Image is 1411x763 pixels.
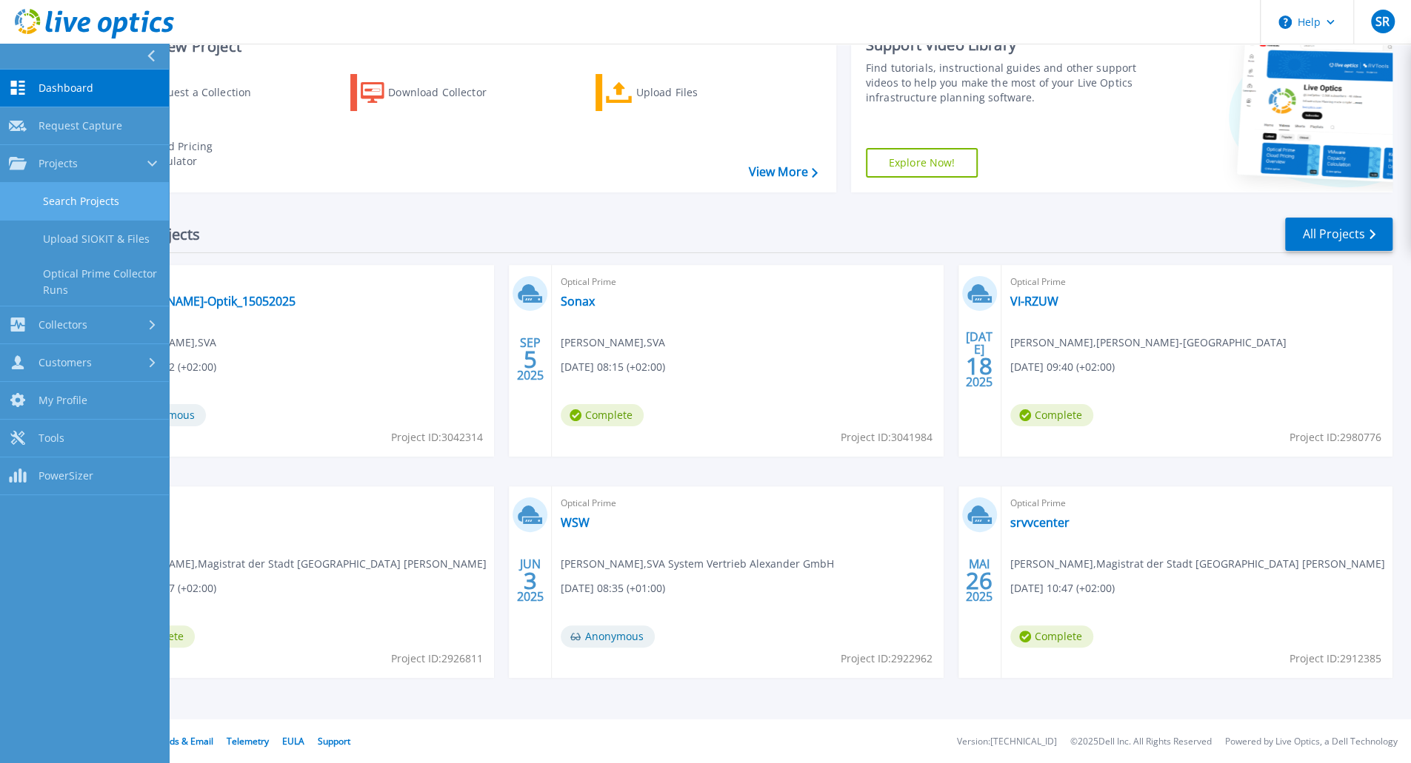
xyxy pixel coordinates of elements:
span: Optical Prime [1010,274,1384,290]
span: Optical Prime [112,274,485,290]
span: Complete [1010,404,1093,426]
span: Request Capture [39,119,122,132]
span: SR [1375,16,1390,27]
span: Project ID: 3042314 [391,429,483,446]
span: 18 [966,360,993,372]
span: [DATE] 09:40 (+02:00) [1010,359,1115,375]
span: Project ID: 2922962 [841,651,933,667]
span: [DATE] 10:47 (+02:00) [1010,580,1115,596]
span: Optical Prime [112,495,485,511]
a: All Projects [1285,218,1392,251]
div: Support Video Library [866,36,1142,55]
a: EULA [282,735,304,747]
div: Cloud Pricing Calculator [145,139,264,169]
div: Upload Files [636,78,754,107]
span: [PERSON_NAME] , SVA System Vertrieb Alexander GmbH [561,556,834,572]
span: 3 [524,574,537,587]
span: Collectors [39,318,87,332]
span: Projects [39,157,78,170]
span: Dashboard [39,81,93,95]
span: Complete [561,404,644,426]
span: [PERSON_NAME] , [PERSON_NAME]-[GEOGRAPHIC_DATA] [1010,335,1287,351]
span: [PERSON_NAME] , SVA [561,335,665,351]
a: Telemetry [227,735,269,747]
h3: Start a New Project [105,38,817,55]
span: Project ID: 2912385 [1290,651,1381,667]
a: Ads & Email [164,735,213,747]
span: Project ID: 2980776 [1290,429,1381,446]
a: Sonax [561,294,595,309]
a: Request a Collection [105,74,270,111]
a: Support [318,735,350,747]
div: MAI 2025 [965,554,993,608]
span: [PERSON_NAME] , Magistrat der Stadt [GEOGRAPHIC_DATA] [PERSON_NAME] [1010,556,1385,572]
div: JUN 2025 [516,554,544,608]
a: WSW [561,515,590,530]
div: SEP 2025 [516,332,544,386]
a: Upload Files [596,74,761,111]
div: Download Collector [388,78,507,107]
span: [DATE] 08:35 (+01:00) [561,580,665,596]
a: View More [748,165,817,179]
a: [PERSON_NAME]-Optik_15052025 [112,294,296,309]
span: 5 [524,353,537,366]
a: Download Collector [350,74,516,111]
div: [DATE] 2025 [965,332,993,386]
a: VI-RZUW [1010,294,1058,309]
span: Customers [39,356,92,369]
div: Request a Collection [147,78,266,107]
span: Optical Prime [1010,495,1384,511]
span: Project ID: 3041984 [841,429,933,446]
span: Complete [1010,625,1093,648]
div: Find tutorials, instructional guides and other support videos to help you make the most of your L... [866,61,1142,105]
a: srvvcenter [1010,515,1070,530]
li: Powered by Live Optics, a Dell Technology [1225,737,1398,747]
li: © 2025 Dell Inc. All Rights Reserved [1070,737,1212,747]
span: [DATE] 08:15 (+02:00) [561,359,665,375]
span: Anonymous [561,625,655,648]
span: 26 [966,574,993,587]
span: Optical Prime [561,274,934,290]
a: Explore Now! [866,148,978,178]
span: My Profile [39,394,87,407]
span: [PERSON_NAME] , Magistrat der Stadt [GEOGRAPHIC_DATA] [PERSON_NAME] [112,556,487,572]
span: Project ID: 2926811 [391,651,483,667]
span: PowerSizer [39,469,93,483]
span: Optical Prime [561,495,934,511]
span: Tools [39,431,64,445]
a: Cloud Pricing Calculator [105,135,270,172]
li: Version: [TECHNICAL_ID] [957,737,1057,747]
